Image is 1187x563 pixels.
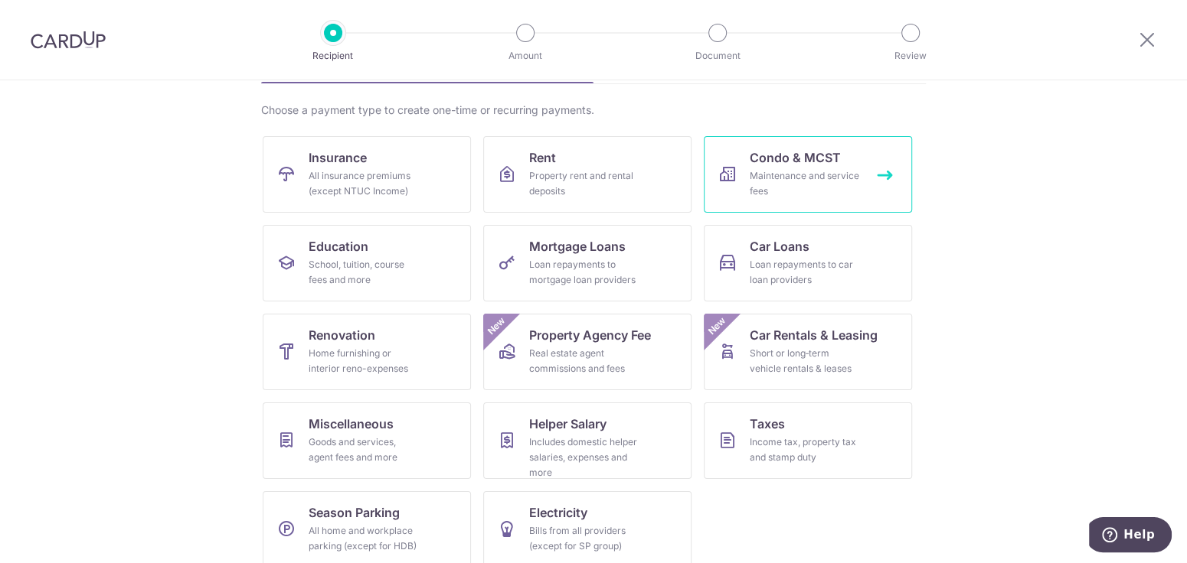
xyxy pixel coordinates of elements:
div: Bills from all providers (except for SP group) [529,523,639,554]
span: Mortgage Loans [529,237,626,255]
span: Taxes [750,415,785,433]
iframe: Opens a widget where you can find more information [1089,517,1172,555]
span: Electricity [529,503,587,522]
div: All home and workplace parking (except for HDB) [309,523,419,554]
span: Insurance [309,148,367,167]
p: Recipient [276,48,390,63]
div: Goods and services, agent fees and more [309,434,419,465]
span: Renovation [309,326,375,344]
a: RenovationHome furnishing or interior reno-expenses [263,314,471,390]
img: CardUp [31,31,106,49]
a: MiscellaneousGoods and services, agent fees and more [263,402,471,479]
div: Income tax, property tax and stamp duty [750,434,860,465]
div: Loan repayments to mortgage loan providers [529,257,639,288]
div: Maintenance and service fees [750,168,860,199]
span: Season Parking [309,503,400,522]
span: New [484,314,509,339]
div: Short or long‑term vehicle rentals & leases [750,346,860,376]
p: Review [854,48,967,63]
a: EducationSchool, tuition, course fees and more [263,225,471,301]
a: Car LoansLoan repayments to car loan providers [704,225,912,301]
a: RentProperty rent and rental deposits [483,136,692,213]
span: Rent [529,148,556,167]
span: Miscellaneous [309,415,394,433]
span: New [705,314,730,339]
div: Includes domestic helper salaries, expenses and more [529,434,639,480]
span: Property Agency Fee [529,326,651,344]
a: Car Rentals & LeasingShort or long‑term vehicle rentals & leasesNew [704,314,912,390]
p: Document [661,48,774,63]
div: Property rent and rental deposits [529,168,639,199]
div: Choose a payment type to create one-time or recurring payments. [261,103,926,118]
a: Helper SalaryIncludes domestic helper salaries, expenses and more [483,402,692,479]
span: Car Loans [750,237,809,255]
a: TaxesIncome tax, property tax and stamp duty [704,402,912,479]
a: Condo & MCSTMaintenance and service fees [704,136,912,213]
div: Real estate agent commissions and fees [529,346,639,376]
a: Mortgage LoansLoan repayments to mortgage loan providers [483,225,692,301]
div: Loan repayments to car loan providers [750,257,860,288]
a: InsuranceAll insurance premiums (except NTUC Income) [263,136,471,213]
div: School, tuition, course fees and more [309,257,419,288]
span: Helper Salary [529,415,607,433]
div: Home furnishing or interior reno-expenses [309,346,419,376]
span: Condo & MCST [750,148,841,167]
div: All insurance premiums (except NTUC Income) [309,168,419,199]
span: Car Rentals & Leasing [750,326,878,344]
p: Amount [469,48,582,63]
a: Property Agency FeeReal estate agent commissions and feesNew [483,314,692,390]
span: Education [309,237,368,255]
